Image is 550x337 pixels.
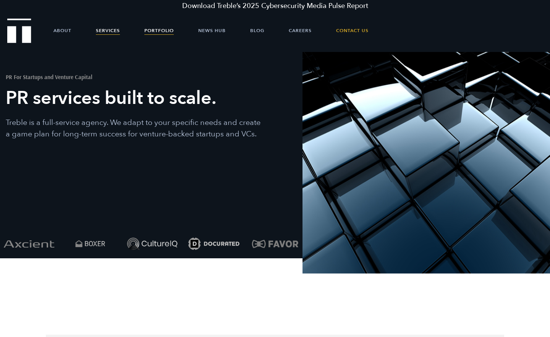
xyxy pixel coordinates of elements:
[6,117,262,140] p: Treble is a full-service agency. We adapt to your specific needs and create a game plan for long-...
[7,18,31,43] img: Treble logo
[6,74,262,80] h2: PR For Startups and Venture Capital
[184,229,242,258] img: Docurated logo
[198,19,226,42] a: News Hub
[250,19,264,42] a: Blog
[144,19,174,42] a: Portfolio
[61,229,119,258] img: Boxer logo
[96,19,120,42] a: Services
[123,229,181,258] img: Culture IQ logo
[53,19,71,42] a: About
[8,19,31,42] a: Treble Homepage
[289,19,312,42] a: Careers
[6,86,262,110] h1: PR services built to scale.
[246,229,304,258] img: Favor logo
[336,19,369,42] a: Contact Us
